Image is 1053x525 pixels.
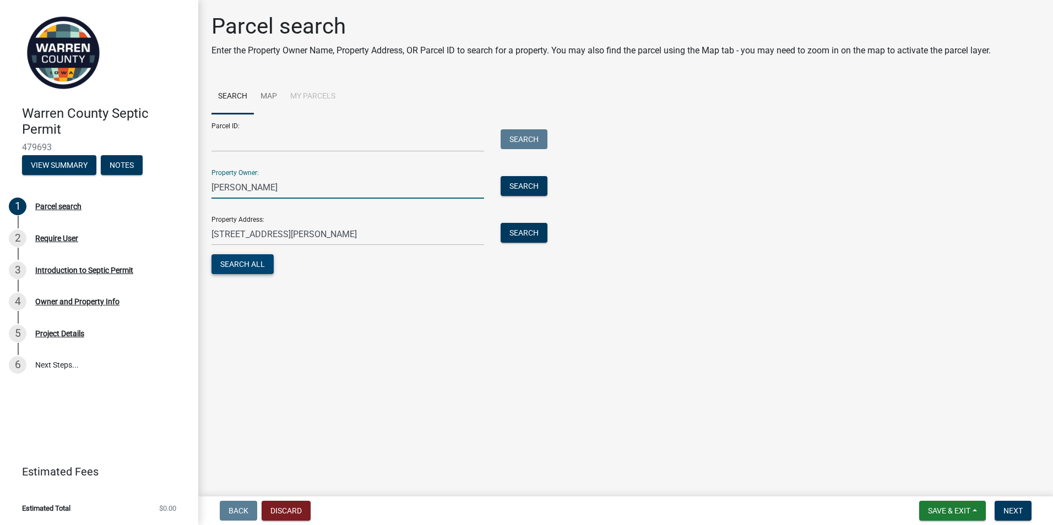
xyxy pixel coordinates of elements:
[9,293,26,310] div: 4
[919,501,986,521] button: Save & Exit
[501,129,547,149] button: Search
[22,106,189,138] h4: Warren County Septic Permit
[501,223,547,243] button: Search
[22,142,176,152] span: 479693
[1003,506,1023,515] span: Next
[995,501,1032,521] button: Next
[35,298,120,305] div: Owner and Property Info
[211,44,991,57] p: Enter the Property Owner Name, Property Address, OR Parcel ID to search for a property. You may a...
[22,155,96,175] button: View Summary
[501,176,547,196] button: Search
[9,229,26,247] div: 2
[9,261,26,279] div: 3
[928,506,970,515] span: Save & Exit
[262,501,311,521] button: Discard
[159,505,176,512] span: $0.00
[35,266,133,274] div: Introduction to Septic Permit
[9,356,26,374] div: 6
[211,254,274,274] button: Search All
[211,13,991,40] h1: Parcel search
[9,461,181,483] a: Estimated Fees
[35,234,78,242] div: Require User
[9,198,26,215] div: 1
[9,325,26,342] div: 5
[22,12,105,94] img: Warren County, Iowa
[101,155,143,175] button: Notes
[35,203,82,210] div: Parcel search
[22,505,70,512] span: Estimated Total
[22,161,96,170] wm-modal-confirm: Summary
[35,330,84,337] div: Project Details
[220,501,257,521] button: Back
[211,79,254,114] a: Search
[101,161,143,170] wm-modal-confirm: Notes
[254,79,284,114] a: Map
[229,506,248,515] span: Back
